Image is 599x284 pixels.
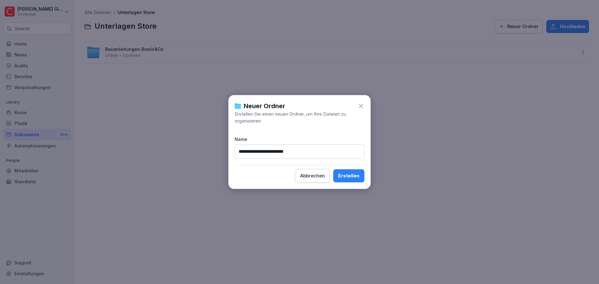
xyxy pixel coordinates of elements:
[333,169,364,182] button: Erstellen
[338,172,359,179] div: Erstellen
[235,136,364,142] p: Name
[235,111,364,124] p: Erstellen Sie einen neuen Ordner, um Ihre Dateien zu organisieren
[244,101,285,111] h1: Neuer Ordner
[300,172,325,179] div: Abbrechen
[295,169,330,183] button: Abbrechen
